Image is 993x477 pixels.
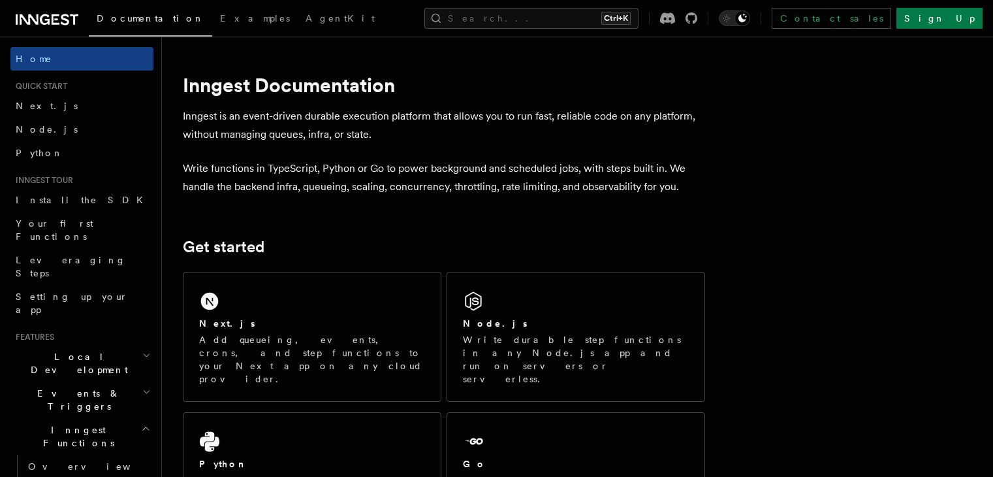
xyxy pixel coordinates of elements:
[199,333,425,386] p: Add queueing, events, crons, and step functions to your Next app on any cloud provider.
[183,238,264,256] a: Get started
[16,255,126,278] span: Leveraging Steps
[298,4,383,35] a: AgentKit
[10,387,142,413] span: Events & Triggers
[10,418,153,455] button: Inngest Functions
[10,285,153,321] a: Setting up your app
[220,13,290,24] span: Examples
[16,124,78,135] span: Node.js
[199,457,247,470] h2: Python
[772,8,891,29] a: Contact sales
[719,10,750,26] button: Toggle dark mode
[10,118,153,141] a: Node.js
[10,350,142,376] span: Local Development
[424,8,638,29] button: Search...Ctrl+K
[10,81,67,91] span: Quick start
[447,272,705,402] a: Node.jsWrite durable step functions in any Node.js app and run on servers or serverless.
[16,195,151,205] span: Install the SDK
[601,12,631,25] kbd: Ctrl+K
[183,272,441,402] a: Next.jsAdd queueing, events, crons, and step functions to your Next app on any cloud provider.
[16,52,52,65] span: Home
[183,73,705,97] h1: Inngest Documentation
[97,13,204,24] span: Documentation
[199,317,255,330] h2: Next.js
[463,457,486,470] h2: Go
[10,175,73,186] span: Inngest tour
[10,212,153,248] a: Your first Functions
[183,159,705,196] p: Write functions in TypeScript, Python or Go to power background and scheduled jobs, with steps bu...
[16,218,93,242] span: Your first Functions
[10,47,153,71] a: Home
[463,333,689,386] p: Write durable step functions in any Node.js app and run on servers or serverless.
[10,382,153,418] button: Events & Triggers
[10,141,153,165] a: Python
[463,317,528,330] h2: Node.js
[183,107,705,144] p: Inngest is an event-driven durable execution platform that allows you to run fast, reliable code ...
[16,148,63,158] span: Python
[16,291,128,315] span: Setting up your app
[10,423,141,450] span: Inngest Functions
[10,188,153,212] a: Install the SDK
[212,4,298,35] a: Examples
[10,248,153,285] a: Leveraging Steps
[16,101,78,111] span: Next.js
[28,461,163,472] span: Overview
[896,8,983,29] a: Sign Up
[10,332,54,342] span: Features
[10,345,153,382] button: Local Development
[306,13,375,24] span: AgentKit
[89,4,212,37] a: Documentation
[10,94,153,118] a: Next.js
